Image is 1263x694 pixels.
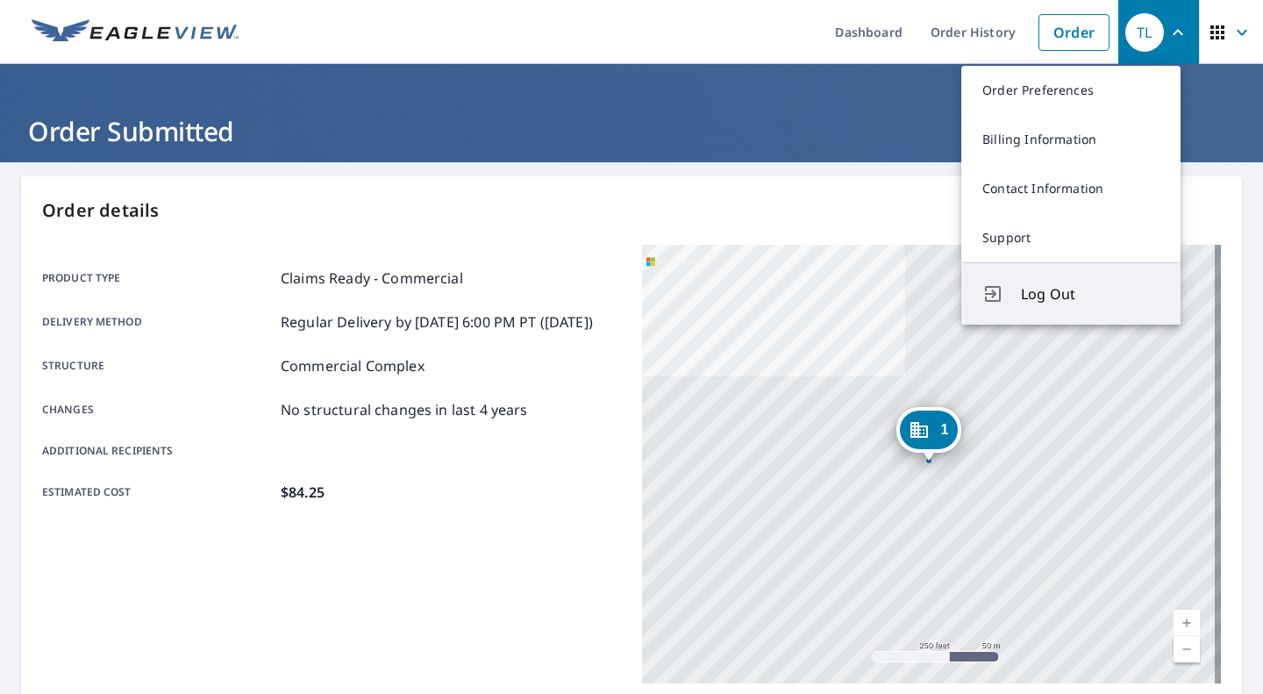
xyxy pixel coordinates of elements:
[281,482,325,503] p: $84.25
[281,268,463,289] p: Claims Ready - Commercial
[1174,636,1200,662] a: Current Level 17, Zoom Out
[42,482,274,503] p: Estimated cost
[42,355,274,376] p: Structure
[961,164,1181,213] a: Contact Information
[940,423,948,436] span: 1
[42,311,274,333] p: Delivery method
[961,66,1181,115] a: Order Preferences
[961,115,1181,164] a: Billing Information
[961,213,1181,262] a: Support
[42,399,274,420] p: Changes
[281,399,528,420] p: No structural changes in last 4 years
[1038,14,1110,51] a: Order
[42,268,274,289] p: Product type
[42,197,1221,224] p: Order details
[32,19,239,46] img: EV Logo
[961,262,1181,325] button: Log Out
[1021,283,1160,304] span: Log Out
[1174,610,1200,636] a: Current Level 17, Zoom In
[281,355,425,376] p: Commercial Complex
[896,407,960,461] div: Dropped pin, building 1, Commercial property, 12 Common St Quincy, MA 02169
[21,113,1242,149] h1: Order Submitted
[1125,13,1164,52] div: TL
[42,443,274,459] p: Additional recipients
[281,311,593,333] p: Regular Delivery by [DATE] 6:00 PM PT ([DATE])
